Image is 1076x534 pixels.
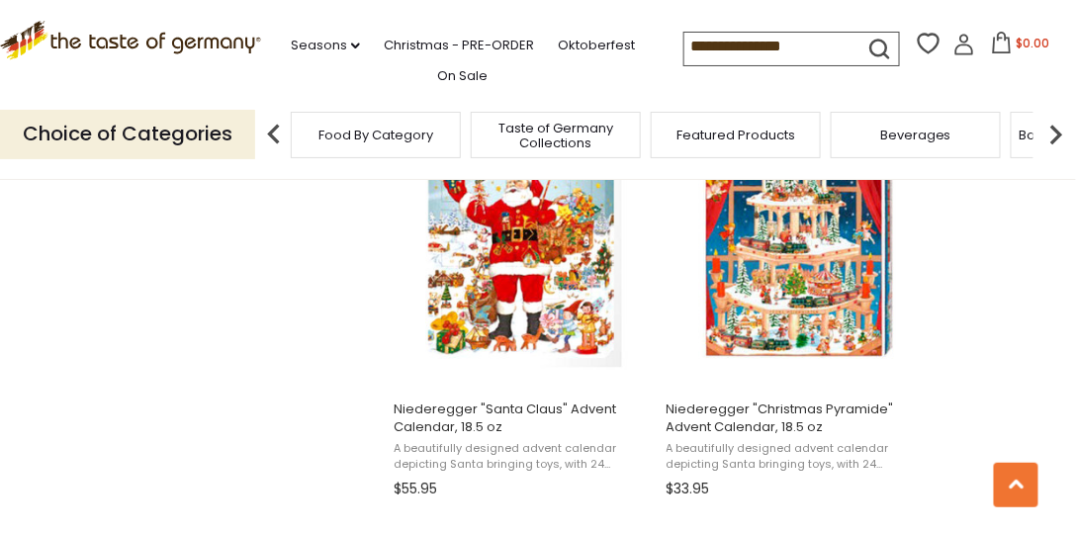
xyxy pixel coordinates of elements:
[1017,35,1050,51] span: $0.00
[254,115,294,154] img: previous arrow
[558,35,635,56] a: Oktoberfest
[437,65,488,87] a: On Sale
[676,128,795,142] a: Featured Products
[667,442,923,473] span: A beautifully designed advent calendar depicting Santa bringing toys, with 24 Niederegger marzipa...
[318,128,433,142] a: Food By Category
[291,35,360,56] a: Seasons
[667,480,710,500] span: $33.95
[394,480,437,500] span: $55.95
[979,32,1063,61] button: $0.00
[394,442,650,473] span: A beautifully designed advent calendar depicting Santa bringing toys, with 24 Niederegger marzipa...
[477,121,635,150] a: Taste of Germany Collections
[880,128,951,142] a: Beverages
[384,35,534,56] a: Christmas - PRE-ORDER
[664,90,926,505] a: Niederegger "Christmas Pyramide" Advent Calendar, 18.5 oz
[667,401,923,437] span: Niederegger "Christmas Pyramide" Advent Calendar, 18.5 oz
[394,401,650,437] span: Niederegger "Santa Claus" Advent Calendar, 18.5 oz
[391,90,653,505] a: Niederegger "Santa Claus" Advent Calendar, 18.5 oz
[391,108,653,370] img: Niederegger "Santa Claus" Advent Calendar, 18.5 oz
[1036,115,1076,154] img: next arrow
[664,108,926,370] img: Niederegger "Christmas Pyramide" Advent Calendar, 18.5 oz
